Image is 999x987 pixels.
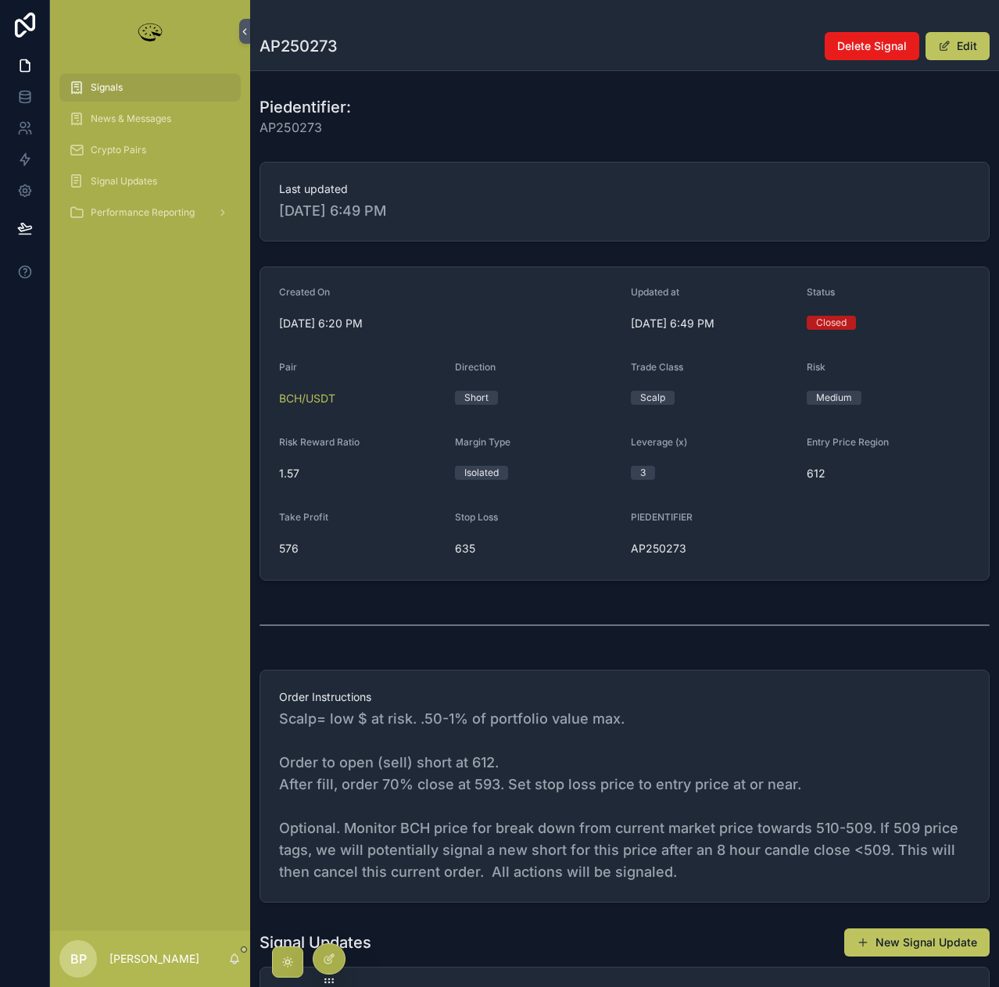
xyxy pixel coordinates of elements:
span: Leverage (x) [631,436,687,448]
span: 576 [279,541,442,556]
p: [PERSON_NAME] [109,951,199,967]
span: Crypto Pairs [91,144,146,156]
span: Status [807,286,835,298]
div: Scalp [640,391,665,405]
a: Performance Reporting [59,198,241,227]
div: Short [464,391,489,405]
div: scrollable content [50,63,250,247]
span: Entry Price Region [807,436,889,448]
button: Delete Signal [825,32,919,60]
div: Closed [816,316,847,330]
span: Risk Reward Ratio [279,436,360,448]
span: Scalp= low $ at risk. .50-1% of portfolio value max. Order to open (sell) short at 612. After fil... [279,708,970,883]
a: Signal Updates [59,167,241,195]
span: BP [70,949,87,968]
span: Direction [455,361,496,373]
span: Signal Updates [91,175,157,188]
h1: AP250273 [260,35,338,57]
a: BCH/USDT [279,391,335,406]
a: Signals [59,73,241,102]
span: AP250273 [260,118,351,137]
span: Risk [807,361,825,373]
span: Take Profit [279,511,328,523]
span: [DATE] 6:20 PM [279,316,618,331]
div: Isolated [464,466,499,480]
span: Signals [91,81,123,94]
span: AP250273 [631,541,794,556]
span: Last updated [279,181,970,197]
div: 3 [640,466,646,480]
span: Pair [279,361,297,373]
span: 1.57 [279,466,442,481]
span: News & Messages [91,113,171,125]
span: 612 [807,466,970,481]
button: New Signal Update [844,928,990,957]
span: Updated at [631,286,679,298]
div: Medium [816,391,852,405]
span: Order Instructions [279,689,970,705]
span: Stop Loss [455,511,498,523]
span: Margin Type [455,436,510,448]
span: [DATE] 6:49 PM [279,200,970,222]
button: Edit [926,32,990,60]
span: [DATE] 6:49 PM [631,316,794,331]
span: Created On [279,286,330,298]
span: 635 [455,541,618,556]
h1: Piedentifier: [260,96,351,118]
a: Crypto Pairs [59,136,241,164]
img: App logo [134,19,166,44]
span: Delete Signal [837,38,907,54]
a: News & Messages [59,105,241,133]
span: Performance Reporting [91,206,195,219]
h1: Signal Updates [260,932,371,953]
span: PIEDENTIFIER [631,511,693,523]
span: Trade Class [631,361,683,373]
